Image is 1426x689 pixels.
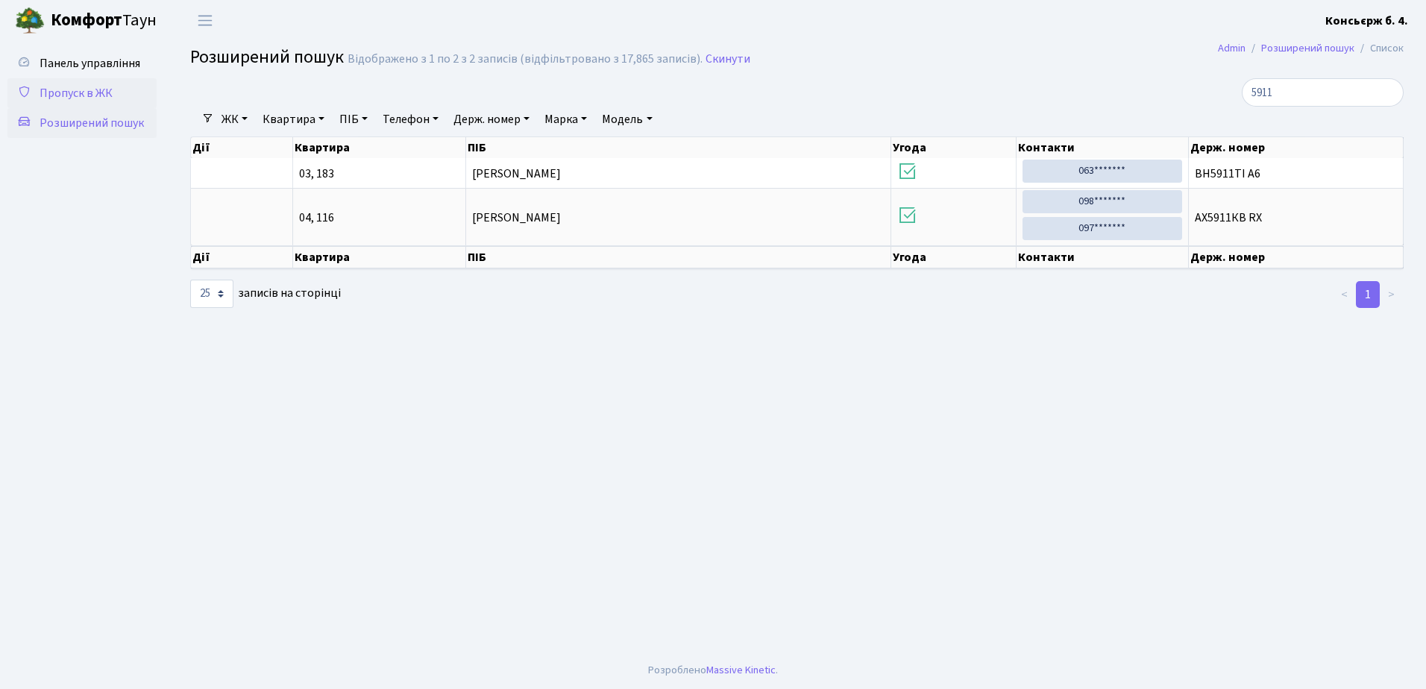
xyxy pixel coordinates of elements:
span: [PERSON_NAME] [472,210,561,226]
th: Дії [191,246,293,268]
a: ЖК [216,107,254,132]
a: Модель [596,107,658,132]
a: ПІБ [333,107,374,132]
b: Комфорт [51,8,122,32]
a: Телефон [377,107,445,132]
th: Квартира [293,137,466,158]
a: Admin [1218,40,1246,56]
a: Пропуск в ЖК [7,78,157,108]
div: Відображено з 1 по 2 з 2 записів (відфільтровано з 17,865 записів). [348,52,703,66]
a: Розширений пошук [1261,40,1354,56]
div: Розроблено . [648,662,778,679]
a: Панель управління [7,48,157,78]
img: logo.png [15,6,45,36]
span: Панель управління [40,55,140,72]
b: Консьєрж б. 4. [1325,13,1408,29]
input: Пошук... [1242,78,1404,107]
a: Massive Kinetic [706,662,776,678]
a: Скинути [706,52,750,66]
select: записів на сторінці [190,280,233,308]
span: Пропуск в ЖК [40,85,113,101]
th: Держ. номер [1189,246,1404,268]
button: Переключити навігацію [186,8,224,33]
span: Розширений пошук [190,44,344,70]
a: Квартира [257,107,330,132]
a: 1 [1356,281,1380,308]
label: записів на сторінці [190,280,341,308]
th: Держ. номер [1189,137,1404,158]
th: Квартира [293,246,466,268]
span: АХ5911КВ RX [1195,212,1397,224]
span: BH5911TI A6 [1195,168,1397,180]
span: 04, 116 [299,212,459,224]
span: [PERSON_NAME] [472,166,561,182]
th: Контакти [1017,137,1189,158]
nav: breadcrumb [1196,33,1426,64]
a: Консьєрж б. 4. [1325,12,1408,30]
span: Розширений пошук [40,115,144,131]
th: Угода [891,246,1017,268]
a: Марка [538,107,593,132]
span: Таун [51,8,157,34]
span: 03, 183 [299,168,459,180]
th: ПІБ [466,246,891,268]
th: ПІБ [466,137,891,158]
th: Контакти [1017,246,1189,268]
a: Держ. номер [447,107,535,132]
th: Дії [191,137,293,158]
th: Угода [891,137,1017,158]
a: Розширений пошук [7,108,157,138]
li: Список [1354,40,1404,57]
